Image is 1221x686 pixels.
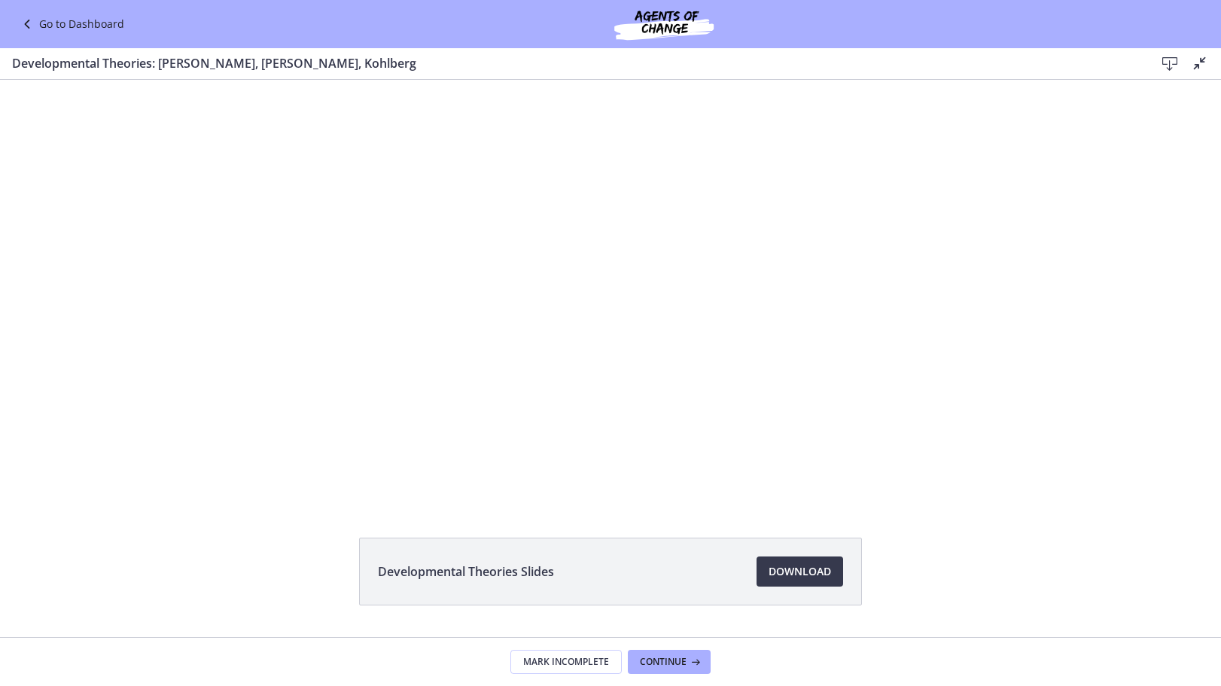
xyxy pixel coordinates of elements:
span: Mark Incomplete [523,656,609,668]
span: Developmental Theories Slides [378,563,554,581]
a: Download [757,556,843,587]
span: Download [769,563,831,581]
h3: Developmental Theories: [PERSON_NAME], [PERSON_NAME], Kohlberg [12,54,1131,72]
button: Continue [628,650,711,674]
span: Continue [640,656,687,668]
a: Go to Dashboard [18,15,124,33]
img: Agents of Change [574,6,754,42]
button: Mark Incomplete [510,650,622,674]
